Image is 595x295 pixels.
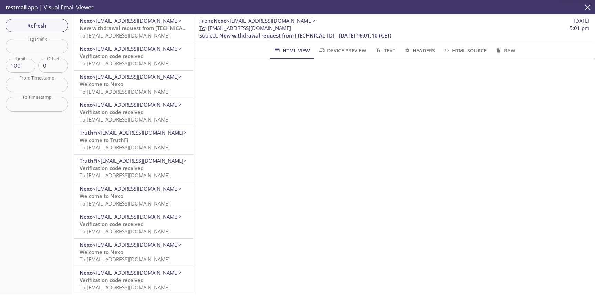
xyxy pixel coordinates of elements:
span: From [199,17,212,24]
button: Refresh [6,19,68,32]
div: Nexo<[EMAIL_ADDRESS][DOMAIN_NAME]>Verification code receivedTo:[EMAIL_ADDRESS][DOMAIN_NAME] [74,210,194,238]
span: HTML View [273,46,310,55]
span: To: [EMAIL_ADDRESS][DOMAIN_NAME] [80,228,170,235]
div: Nexo<[EMAIL_ADDRESS][DOMAIN_NAME]>Verification code receivedTo:[EMAIL_ADDRESS][DOMAIN_NAME] [74,98,194,126]
span: Device Preview [318,46,366,55]
span: Nexo [80,241,93,248]
span: To: [EMAIL_ADDRESS][DOMAIN_NAME] [80,284,170,291]
span: 5:01 pm [570,24,589,32]
span: Nexo [80,213,93,220]
span: Refresh [11,21,63,30]
span: Subject [199,32,217,39]
span: Text [375,46,395,55]
span: : [199,17,316,24]
span: : [EMAIL_ADDRESS][DOMAIN_NAME] [199,24,291,32]
span: <[EMAIL_ADDRESS][DOMAIN_NAME]> [93,269,182,276]
span: TruthFi [80,157,97,164]
span: Welcome to Nexo [80,192,123,199]
span: To: [EMAIL_ADDRESS][DOMAIN_NAME] [80,144,170,151]
span: HTML Source [443,46,487,55]
span: Verification code received [80,165,144,171]
span: Nexo [80,269,93,276]
span: testmail [6,3,27,11]
span: Nexo [80,185,93,192]
span: Headers [404,46,435,55]
span: <[EMAIL_ADDRESS][DOMAIN_NAME]> [97,157,187,164]
div: Nexo<[EMAIL_ADDRESS][DOMAIN_NAME]>Welcome to NexoTo:[EMAIL_ADDRESS][DOMAIN_NAME] [74,71,194,98]
span: Verification code received [80,221,144,228]
span: To: [EMAIL_ADDRESS][DOMAIN_NAME] [80,60,170,67]
div: Nexo<[EMAIL_ADDRESS][DOMAIN_NAME]>New withdrawal request from [TECHNICAL_ID] - [DATE] 16:34:38 (C... [74,14,194,42]
span: <[EMAIL_ADDRESS][DOMAIN_NAME]> [227,17,316,24]
div: Nexo<[EMAIL_ADDRESS][DOMAIN_NAME]>Verification code receivedTo:[EMAIL_ADDRESS][DOMAIN_NAME] [74,42,194,70]
div: Nexo<[EMAIL_ADDRESS][DOMAIN_NAME]>Verification code receivedTo:[EMAIL_ADDRESS][DOMAIN_NAME] [74,266,194,294]
span: TruthFi [80,129,97,136]
span: To: [EMAIL_ADDRESS][DOMAIN_NAME] [80,172,170,179]
span: To [199,24,205,31]
span: Nexo [80,45,93,52]
span: Verification code received [80,108,144,115]
span: Nexo [213,17,227,24]
span: Welcome to Nexo [80,81,123,87]
span: To: [EMAIL_ADDRESS][DOMAIN_NAME] [80,200,170,207]
span: New withdrawal request from [TECHNICAL_ID] - [DATE] 16:01:10 (CET) [219,32,392,39]
span: <[EMAIL_ADDRESS][DOMAIN_NAME]> [93,45,182,52]
div: TruthFi<[EMAIL_ADDRESS][DOMAIN_NAME]>Welcome to TruthFiTo:[EMAIL_ADDRESS][DOMAIN_NAME] [74,126,194,154]
span: Welcome to Nexo [80,249,123,255]
span: <[EMAIL_ADDRESS][DOMAIN_NAME]> [93,185,182,192]
span: <[EMAIL_ADDRESS][DOMAIN_NAME]> [93,73,182,80]
span: To: [EMAIL_ADDRESS][DOMAIN_NAME] [80,32,170,39]
span: <[EMAIL_ADDRESS][DOMAIN_NAME]> [93,241,182,248]
span: To: [EMAIL_ADDRESS][DOMAIN_NAME] [80,116,170,123]
span: To: [EMAIL_ADDRESS][DOMAIN_NAME] [80,88,170,95]
div: Nexo<[EMAIL_ADDRESS][DOMAIN_NAME]>Welcome to NexoTo:[EMAIL_ADDRESS][DOMAIN_NAME] [74,182,194,210]
span: Nexo [80,17,93,24]
span: <[EMAIL_ADDRESS][DOMAIN_NAME]> [93,213,182,220]
span: Verification code received [80,53,144,60]
span: Verification code received [80,276,144,283]
p: : [199,24,589,39]
span: To: [EMAIL_ADDRESS][DOMAIN_NAME] [80,256,170,263]
span: Raw [495,46,515,55]
span: Welcome to TruthFi [80,137,128,144]
span: <[EMAIL_ADDRESS][DOMAIN_NAME]> [93,101,182,108]
span: [DATE] [574,17,589,24]
span: Nexo [80,73,93,80]
div: TruthFi<[EMAIL_ADDRESS][DOMAIN_NAME]>Verification code receivedTo:[EMAIL_ADDRESS][DOMAIN_NAME] [74,155,194,182]
span: New withdrawal request from [TECHNICAL_ID] - [DATE] 16:34:38 (CET) [80,24,252,31]
span: <[EMAIL_ADDRESS][DOMAIN_NAME]> [97,129,187,136]
span: Nexo [80,101,93,108]
div: Nexo<[EMAIL_ADDRESS][DOMAIN_NAME]>Welcome to NexoTo:[EMAIL_ADDRESS][DOMAIN_NAME] [74,239,194,266]
span: <[EMAIL_ADDRESS][DOMAIN_NAME]> [93,17,182,24]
